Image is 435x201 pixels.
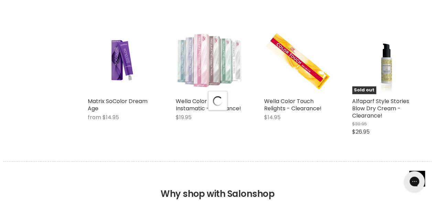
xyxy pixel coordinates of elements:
[352,86,376,94] span: Sold out
[176,27,243,94] img: Wella Color Touch Instamatic - Clearance!
[176,113,192,121] span: $19.95
[352,27,420,94] a: Alfaparf Style Stories Blow Dry Cream - Clearance!Sold out
[264,113,281,121] span: $14.95
[176,97,241,112] a: Wella Color Touch Instamatic - Clearance!
[88,113,101,121] span: from
[91,27,151,94] img: Matrix SoColor Dream Age
[264,97,322,112] a: Wella Color Touch Relights - Clearance!
[88,27,155,94] a: Matrix SoColor Dream Age
[352,97,409,120] a: Alfaparf Style Stories Blow Dry Cream - Clearance!
[401,169,428,194] iframe: Gorgias live chat messenger
[88,97,148,112] a: Matrix SoColor Dream Age
[264,31,331,90] img: Wella Color Touch Relights - Clearance!
[352,128,370,136] span: $26.95
[102,113,119,121] span: $14.95
[352,27,420,94] img: Alfaparf Style Stories Blow Dry Cream - Clearance!
[264,27,331,94] a: Wella Color Touch Relights - Clearance!
[352,121,367,127] span: $30.95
